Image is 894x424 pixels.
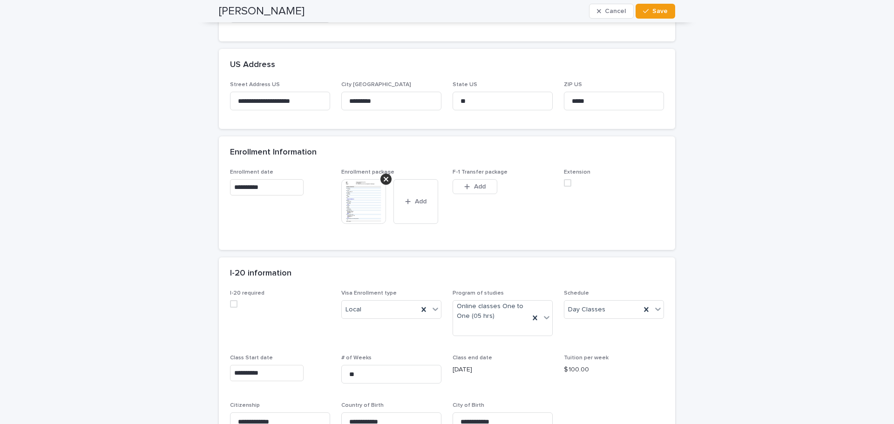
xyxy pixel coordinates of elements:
span: Save [652,8,668,14]
span: Local [345,305,361,315]
button: Add [393,179,438,224]
span: Class Start date [230,355,273,361]
span: F-1 Transfer package [453,169,508,175]
h2: US Address [230,60,275,70]
span: Tuition per week [564,355,609,361]
p: $ 100.00 [564,365,664,375]
span: Schedule [564,290,589,296]
span: I-20 required [230,290,264,296]
span: Cancel [605,8,626,14]
p: [DATE] [453,365,553,375]
span: Street Address US [230,82,280,87]
button: Add [453,179,497,194]
button: Cancel [589,4,634,19]
span: Extension [564,169,590,175]
h2: Enrollment Information [230,148,317,158]
span: Enrollment package [341,169,394,175]
span: Country of Birth [341,403,384,408]
span: Online classes One to One (05 hrs) [457,302,526,321]
span: Day Classes [568,305,605,315]
span: State US [453,82,477,87]
span: Add [415,198,427,205]
h2: I-20 information [230,269,291,279]
span: City [GEOGRAPHIC_DATA] [341,82,411,87]
span: Citizenship [230,403,260,408]
span: Visa Enrollment type [341,290,397,296]
button: Save [636,4,675,19]
span: Program of studies [453,290,504,296]
span: ZIP US [564,82,582,87]
span: City of Birth [453,403,484,408]
span: # of Weeks [341,355,372,361]
h2: [PERSON_NAME] [219,5,305,18]
span: Class end date [453,355,492,361]
span: Enrollment date [230,169,273,175]
span: Add [474,183,486,190]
